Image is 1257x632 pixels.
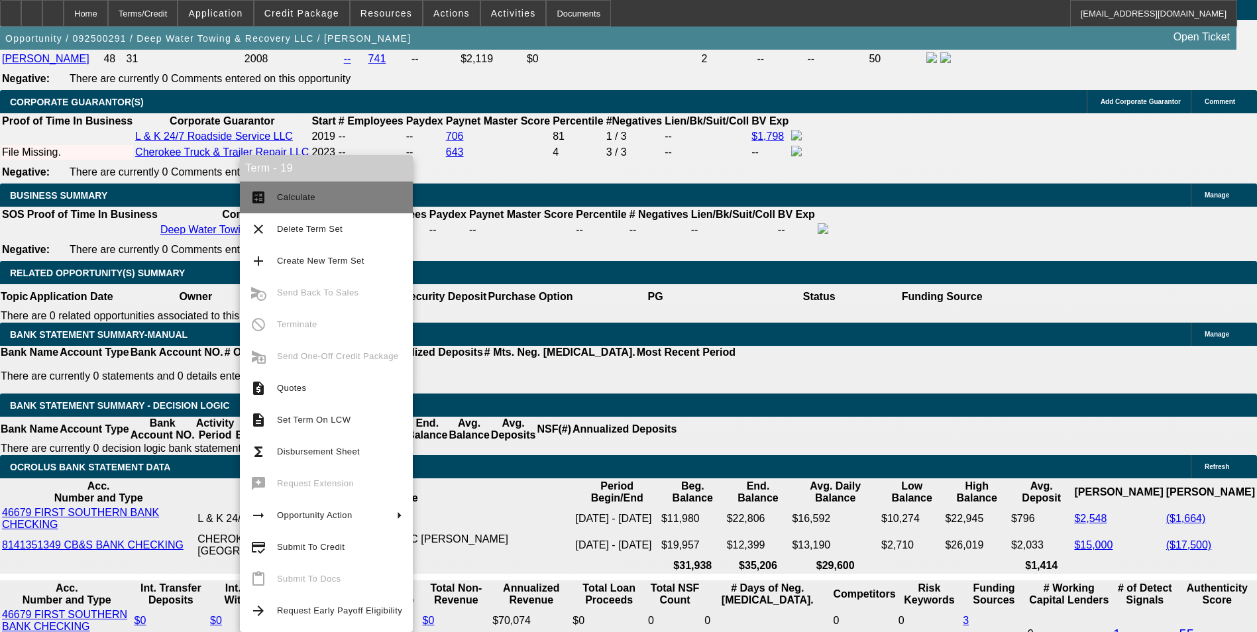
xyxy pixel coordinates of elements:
td: $16,592 [791,506,879,531]
th: $1,414 [1011,559,1073,572]
b: BV Exp [778,209,815,220]
a: Cherokee Truck & Trailer Repair LLC [135,146,309,158]
th: Avg. Deposits [490,417,537,442]
th: Most Recent Period [636,346,736,359]
div: 1 / 3 [606,131,663,142]
th: SOS [1,208,25,221]
a: $2,548 [1074,513,1107,524]
th: Activity Period [195,417,235,442]
th: Security Deposit [402,284,487,309]
th: High Balance [944,480,1009,505]
td: $2,710 [881,533,943,558]
button: Actions [423,1,480,26]
th: $35,206 [726,559,791,572]
a: Open Ticket [1168,26,1235,48]
mat-icon: clear [250,221,266,237]
mat-icon: arrow_forward [250,603,266,619]
th: Risk Keywords [898,582,961,607]
th: Period Begin/End [575,480,659,505]
td: 2023 [311,145,336,160]
img: facebook-icon.png [926,52,937,63]
span: Bank Statement Summary - Decision Logic [10,400,230,411]
b: Negative: [2,73,50,84]
a: $0 [423,615,435,626]
img: facebook-icon.png [791,130,802,140]
span: Credit Package [264,8,339,19]
a: 643 [446,146,464,158]
span: Manage [1205,331,1229,338]
a: -- [344,53,351,64]
th: Sum of the Total NSF Count and Total Overdraft Fee Count from Ocrolus [647,582,702,607]
td: 31 [126,52,243,66]
span: OCROLUS BANK STATEMENT DATA [10,462,170,472]
td: [DATE] - [DATE] [575,533,659,558]
a: 741 [368,53,386,64]
a: 8141351349 CB&S BANK CHECKING [2,539,184,551]
td: -- [664,145,749,160]
th: Avg. Deposit [1011,480,1073,505]
img: facebook-icon.png [818,223,828,234]
span: Manage [1205,191,1229,199]
a: ($1,664) [1166,513,1206,524]
td: 2019 [311,129,336,144]
th: Owner [114,284,278,309]
th: Beg. Balance [235,417,276,442]
td: -- [807,52,867,66]
th: Account Type [59,417,130,442]
th: NSF(#) [536,417,572,442]
b: #Negatives [606,115,663,127]
th: Account Type [59,346,130,359]
td: $22,806 [726,506,791,531]
div: 81 [553,131,603,142]
div: File Missing. [2,146,133,158]
th: End. Balance [406,417,448,442]
mat-icon: functions [250,444,266,460]
div: -- [629,224,688,236]
th: Avg. Balance [448,417,490,442]
th: # of Detect Signals [1113,582,1177,607]
p: There are currently 0 statements and 0 details entered on this opportunity [1,370,736,382]
td: [DATE] - [DATE] [575,506,659,531]
span: CORPORATE GUARANTOR(S) [10,97,144,107]
span: Comment [1205,98,1235,105]
td: $22,945 [944,506,1009,531]
div: -- [576,224,626,236]
td: $11,980 [661,506,725,531]
th: [PERSON_NAME] [1073,480,1164,505]
span: There are currently 0 Comments entered on this opportunity [70,244,351,255]
td: -- [690,223,776,237]
span: Application [188,8,243,19]
td: $26,019 [944,533,1009,558]
b: Lien/Bk/Suit/Coll [691,209,775,220]
div: $70,074 [492,615,570,627]
td: $796 [1011,506,1073,531]
b: Paynet Master Score [446,115,550,127]
button: Credit Package [254,1,349,26]
b: Percentile [553,115,603,127]
td: -- [338,145,404,160]
th: # Mts. Neg. [MEDICAL_DATA]. [484,346,636,359]
th: Funding Source [901,284,983,309]
td: -- [411,52,459,66]
b: Paydex [406,115,443,127]
b: Company [222,209,270,220]
th: Application Date [28,284,113,309]
span: There are currently 0 Comments entered on this opportunity [70,73,351,84]
b: Negative: [2,166,50,178]
mat-icon: calculate [250,189,266,205]
th: $29,600 [791,559,879,572]
span: Quotes [277,383,306,393]
td: -- [406,145,444,160]
span: RELATED OPPORTUNITY(S) SUMMARY [10,268,185,278]
th: # Working Capital Lenders [1027,582,1111,607]
td: -- [751,145,789,160]
th: Acc. Number and Type [1,480,195,505]
td: -- [338,129,404,144]
mat-icon: arrow_right_alt [250,507,266,523]
a: $1,798 [751,131,784,142]
button: Resources [351,1,422,26]
th: Beg. Balance [661,480,725,505]
th: Avg. Daily Balance [791,480,879,505]
span: 2008 [245,53,268,64]
th: Total Loan Proceeds [572,582,646,607]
